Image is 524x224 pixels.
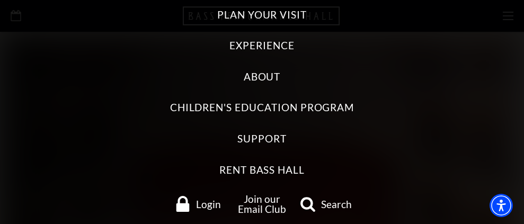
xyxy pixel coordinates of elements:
a: search [295,196,358,212]
span: Search [321,199,352,209]
a: Join our Email Club [238,193,286,215]
label: About [244,70,281,84]
a: Login [167,196,230,212]
div: Accessibility Menu [490,194,513,217]
label: Experience [229,39,295,53]
label: Plan Your Visit [217,8,307,22]
span: Login [196,199,221,209]
label: Children's Education Program [170,101,354,115]
label: Support [237,132,287,146]
label: Rent Bass Hall [219,163,305,177]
